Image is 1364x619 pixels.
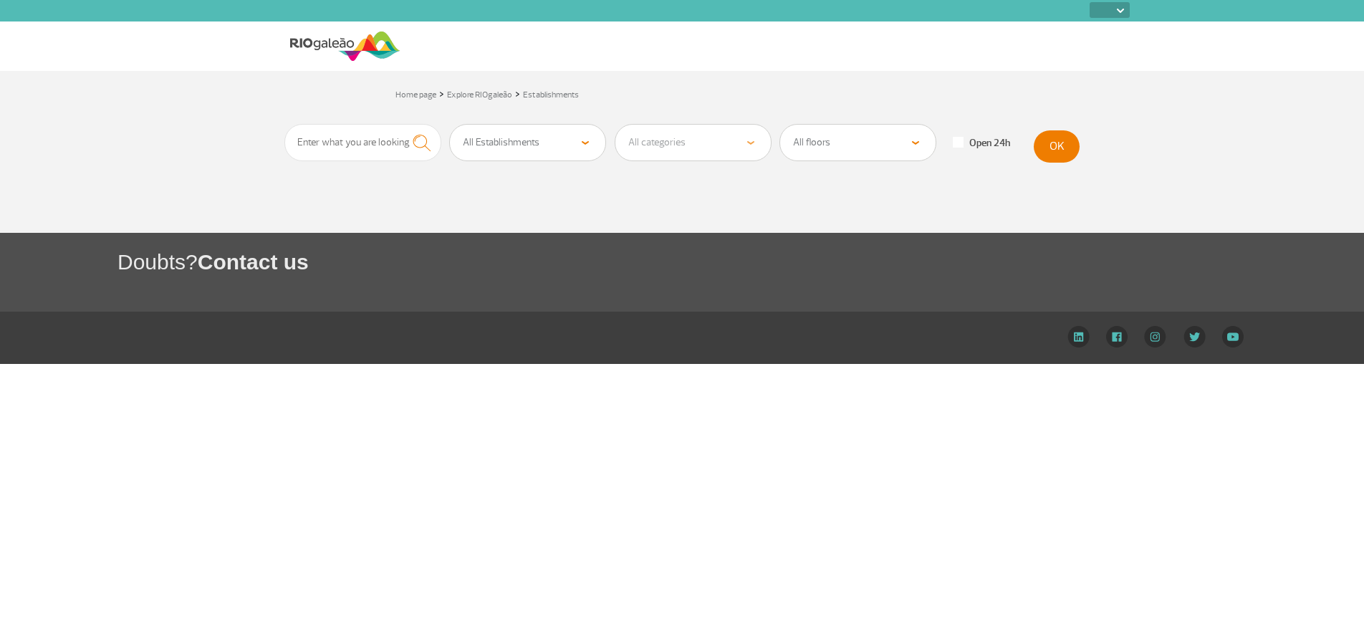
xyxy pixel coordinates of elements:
a: Explore RIOgaleão [447,90,512,100]
img: Facebook [1106,326,1128,347]
label: Open 24h [953,137,1010,150]
img: Twitter [1183,326,1206,347]
button: OK [1034,130,1080,163]
img: YouTube [1222,326,1244,347]
h1: Doubts? [117,247,1364,277]
img: LinkedIn [1067,326,1090,347]
input: Enter what you are looking for [284,124,441,161]
span: Contact us [198,250,309,274]
a: > [515,85,520,102]
a: > [439,85,444,102]
a: Establishments [523,90,579,100]
img: Instagram [1144,326,1166,347]
a: Home page [395,90,436,100]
